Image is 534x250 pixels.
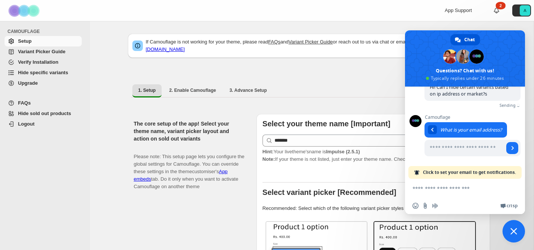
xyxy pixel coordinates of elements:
[499,103,516,108] span: Sending
[138,87,156,93] span: 1. Setup
[523,8,526,13] text: A
[262,205,484,212] p: Recommended: Select which of the following variant picker styles match your theme.
[445,7,472,13] span: App Support
[18,80,38,86] span: Upgrade
[18,121,34,127] span: Logout
[18,59,58,65] span: Verify Installation
[262,149,274,154] strong: Hint:
[134,145,244,190] p: Please note: This setup page lets you configure the global settings for Camouflage. You can overr...
[422,203,428,209] span: Send a file
[326,149,360,154] strong: Impulse (2.5.1)
[4,78,82,88] a: Upgrade
[262,120,390,128] b: Select your theme name [Important]
[430,84,508,97] span: Hi! Can I hide certain variants based on ip address or market?s
[4,46,82,57] a: Variant Picker Guide
[146,38,486,53] p: If Camouflage is not working for your theme, please read and or reach out to us via chat or email:
[512,4,531,16] button: Avatar with initials A
[6,0,43,21] img: Camouflage
[440,127,502,133] span: What is your email address?
[18,70,68,75] span: Hide specific variants
[520,5,530,16] span: Avatar with initials A
[18,49,65,54] span: Variant Picker Guide
[423,166,516,179] span: Click to set your email to get notifications.
[268,39,280,45] a: FAQs
[18,100,31,106] span: FAQs
[7,28,85,34] span: CAMOUFLAGE
[506,142,518,154] a: Send
[4,67,82,78] a: Hide specific variants
[18,111,71,116] span: Hide sold out products
[134,120,244,142] h2: The core setup of the app! Select your theme name, variant picker layout and action on sold out v...
[4,119,82,129] a: Logout
[450,34,480,45] a: Chat
[262,156,275,162] strong: Note:
[507,203,517,209] span: Crisp
[262,149,360,154] span: Your live theme's name is
[424,115,520,120] span: Camouflage
[493,7,500,14] a: 2
[18,38,31,44] span: Setup
[4,108,82,119] a: Hide sold out products
[496,2,505,9] div: 2
[4,57,82,67] a: Verify Installation
[4,36,82,46] a: Setup
[424,140,504,156] input: Enter your email address...
[412,203,418,209] span: Insert an emoji
[432,203,438,209] span: Audio message
[502,220,525,243] a: Close chat
[169,87,216,93] span: 2. Enable Camouflage
[288,39,333,45] a: Variant Picker Guide
[262,148,484,163] p: If your theme is not listed, just enter your theme name. Check to find your theme name.
[229,87,267,93] span: 3. Advance Setup
[464,34,475,45] span: Chat
[4,98,82,108] a: FAQs
[262,188,396,196] b: Select variant picker [Recommended]
[412,179,502,198] textarea: Compose your message...
[500,203,517,209] a: Crisp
